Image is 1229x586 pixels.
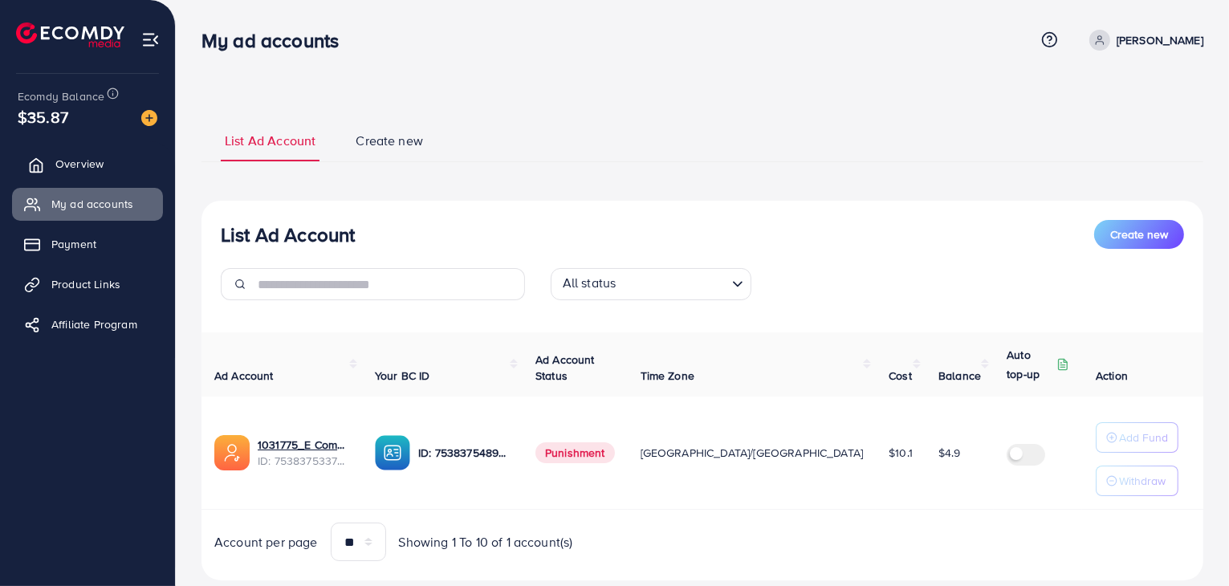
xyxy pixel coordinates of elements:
input: Search for option [621,271,725,296]
p: [PERSON_NAME] [1117,31,1203,50]
span: All status [560,271,620,296]
span: ID: 7538375337058631688 [258,453,349,469]
button: Add Fund [1096,422,1178,453]
img: ic-ads-acc.e4c84228.svg [214,435,250,470]
span: Affiliate Program [51,316,137,332]
p: ID: 7538375489656782864 [418,443,510,462]
a: Payment [12,228,163,260]
span: List Ad Account [225,132,315,150]
p: Withdraw [1119,471,1166,490]
span: Ad Account Status [535,352,595,384]
span: $35.87 [18,105,68,128]
span: Showing 1 To 10 of 1 account(s) [399,533,573,551]
span: Balance [938,368,981,384]
span: Account per page [214,533,318,551]
p: Auto top-up [1007,345,1053,384]
a: My ad accounts [12,188,163,220]
a: [PERSON_NAME] [1083,30,1203,51]
iframe: Chat [1161,514,1217,574]
h3: My ad accounts [201,29,352,52]
h3: List Ad Account [221,223,355,246]
a: Product Links [12,268,163,300]
span: Ecomdy Balance [18,88,104,104]
span: Product Links [51,276,120,292]
span: Action [1096,368,1128,384]
span: Create new [1110,226,1168,242]
span: Payment [51,236,96,252]
span: Time Zone [641,368,694,384]
a: Affiliate Program [12,308,163,340]
span: Punishment [535,442,615,463]
img: logo [16,22,124,47]
button: Create new [1094,220,1184,249]
span: $4.9 [938,445,961,461]
button: Withdraw [1096,466,1178,496]
span: Ad Account [214,368,274,384]
div: Search for option [551,268,751,300]
a: Overview [12,148,163,180]
img: ic-ba-acc.ded83a64.svg [375,435,410,470]
span: [GEOGRAPHIC_DATA]/[GEOGRAPHIC_DATA] [641,445,864,461]
span: Cost [889,368,912,384]
span: Create new [356,132,423,150]
span: Overview [55,156,104,172]
img: image [141,110,157,126]
span: $10.1 [889,445,913,461]
span: My ad accounts [51,196,133,212]
span: Your BC ID [375,368,430,384]
img: menu [141,31,160,49]
a: 1031775_E Comedy Media_1755164912770 [258,437,349,453]
div: <span class='underline'>1031775_E Comedy Media_1755164912770</span></br>7538375337058631688 [258,437,349,470]
p: Add Fund [1119,428,1168,447]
